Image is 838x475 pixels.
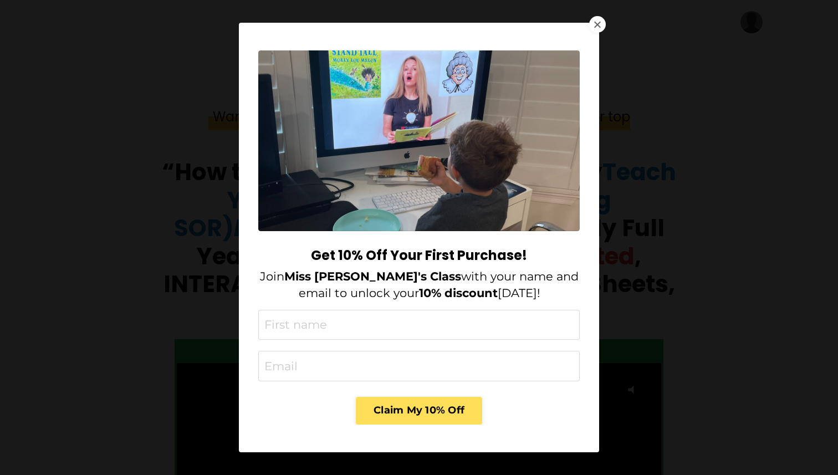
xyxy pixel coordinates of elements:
[419,286,498,300] strong: 10% discount
[356,397,482,425] button: Claim My 10% Off
[258,268,580,301] p: Join with your name and email to unlock your [DATE]!
[258,351,580,381] input: Email
[284,269,461,283] strong: Miss [PERSON_NAME]'s Class
[258,310,580,340] input: First name
[311,246,527,264] strong: Get 10% Off Your First Purchase!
